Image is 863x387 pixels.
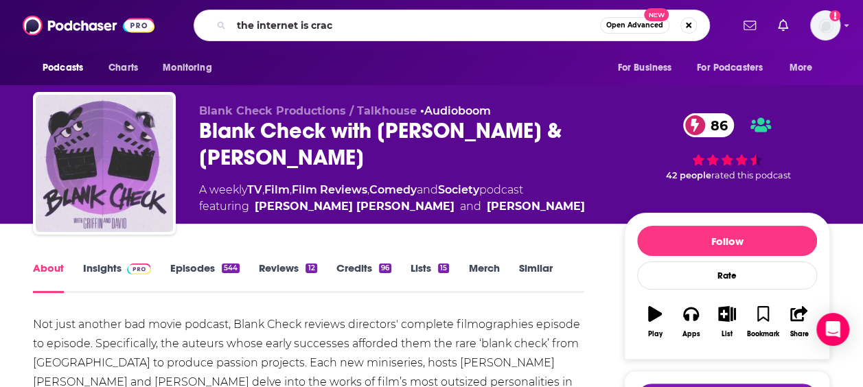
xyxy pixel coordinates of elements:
span: Blank Check Productions / Talkhouse [199,104,417,117]
a: 86 [683,113,735,137]
button: Open AdvancedNew [600,17,669,34]
div: List [722,330,733,338]
div: Search podcasts, credits, & more... [194,10,710,41]
button: open menu [608,55,689,81]
span: 42 people [666,170,711,180]
button: Apps [673,297,709,347]
div: 12 [306,263,317,273]
a: Episodes544 [170,261,240,293]
div: 544 [222,263,240,273]
span: , [262,183,264,196]
input: Search podcasts, credits, & more... [231,14,600,36]
span: featuring [199,198,585,215]
button: open menu [688,55,783,81]
button: List [709,297,745,347]
span: Open Advanced [606,22,663,29]
a: Show notifications dropdown [738,14,761,37]
span: Monitoring [163,58,211,78]
a: InsightsPodchaser Pro [83,261,151,293]
a: Audioboom [424,104,491,117]
button: Play [637,297,673,347]
a: About [33,261,64,293]
svg: Add a profile image [829,10,840,21]
a: Similar [518,261,552,293]
span: rated this podcast [711,170,791,180]
span: , [290,183,292,196]
div: Open Intercom Messenger [816,313,849,346]
span: Logged in as molly.burgoyne [810,10,840,40]
span: • [420,104,491,117]
span: Charts [108,58,138,78]
button: Share [781,297,817,347]
button: Show profile menu [810,10,840,40]
div: Share [790,330,808,338]
button: open menu [33,55,101,81]
div: Rate [637,261,817,290]
span: and [417,183,438,196]
a: Show notifications dropdown [772,14,794,37]
span: More [790,58,813,78]
span: New [644,8,669,21]
div: Play [648,330,663,338]
img: Podchaser - Follow, Share and Rate Podcasts [23,12,154,38]
button: Bookmark [745,297,781,347]
a: Reviews12 [259,261,317,293]
a: Film [264,183,290,196]
div: A weekly podcast [199,182,585,215]
a: Credits96 [336,261,391,293]
a: Society [438,183,479,196]
a: TV [247,183,262,196]
span: 86 [697,113,735,137]
div: 86 42 peoplerated this podcast [624,104,830,190]
div: Bookmark [747,330,779,338]
div: 15 [438,263,449,273]
button: open menu [153,55,229,81]
a: David Sims [487,198,585,215]
img: User Profile [810,10,840,40]
span: For Business [617,58,671,78]
span: Podcasts [43,58,83,78]
a: Charts [100,55,146,81]
img: Podchaser Pro [127,263,151,274]
div: 96 [379,263,391,273]
span: , [367,183,369,196]
img: Blank Check with Griffin & David [36,95,173,232]
a: Comedy [369,183,417,196]
button: open menu [780,55,830,81]
span: and [460,198,481,215]
div: Apps [682,330,700,338]
a: Film Reviews [292,183,367,196]
a: Merch [468,261,499,293]
span: For Podcasters [697,58,763,78]
a: Lists15 [411,261,449,293]
a: Griffin Newman [255,198,454,215]
button: Follow [637,226,817,256]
